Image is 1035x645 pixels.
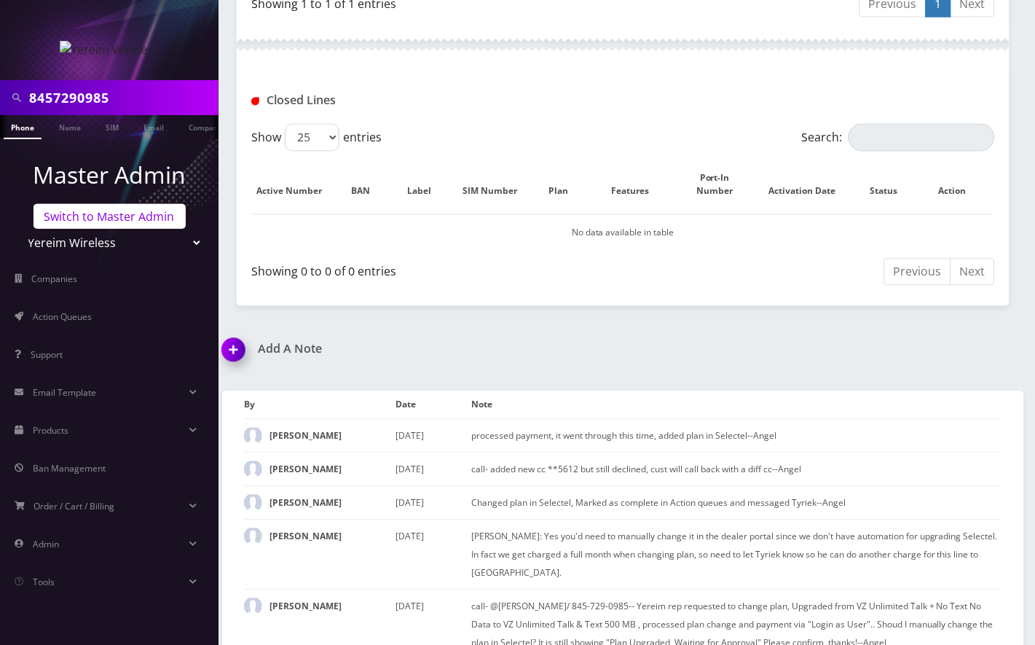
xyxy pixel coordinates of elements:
img: Yereim Wireless [60,41,160,58]
th: Activation Date: activate to sort column ascending [763,157,857,213]
td: call- added new cc **5612 but still declined, cust will call back with a diff cc--Angel [471,453,1002,486]
td: processed payment, it went through this time, added plan in Selectel--Angel [471,420,1002,453]
h1: Closed Lines [251,94,484,108]
td: [DATE] [395,453,471,486]
strong: [PERSON_NAME] [269,497,342,509]
span: Ban Management [33,462,106,474]
th: Port-In Number: activate to sort column ascending [682,157,762,213]
select: Showentries [285,124,339,152]
a: Add A Note [222,343,613,356]
th: SIM Number: activate to sort column ascending [458,157,538,213]
label: Show entries [251,124,382,152]
th: Note [471,391,1002,420]
th: Active Number: activate to sort column descending [253,157,340,213]
td: [DATE] [395,520,471,590]
input: Search: [849,124,995,152]
a: SIM [98,115,126,138]
td: [DATE] [395,420,471,453]
span: Order / Cart / Billing [34,500,115,512]
span: Action Queues [33,310,92,323]
a: Company [181,115,230,138]
a: Email [136,115,171,138]
strong: [PERSON_NAME] [269,464,342,476]
span: Admin [33,538,59,550]
span: Products [33,424,68,437]
label: Search: [802,124,995,152]
th: By [244,391,395,420]
td: [DATE] [395,486,471,520]
th: BAN: activate to sort column ascending [342,157,395,213]
th: Status: activate to sort column ascending [858,157,925,213]
strong: [PERSON_NAME] [269,531,342,543]
a: Phone [4,115,42,139]
td: [PERSON_NAME]: Yes you'd need to manually change it in the dealer portal since we don't have auto... [471,520,1002,590]
input: Search in Company [29,84,215,112]
img: Closed Lines [251,98,259,106]
th: Date [395,391,471,420]
td: No data available in table [253,214,993,251]
span: Email Template [33,386,96,399]
th: Action : activate to sort column ascending [926,157,993,213]
td: Changed plan in Selectel, Marked as complete in Action queues and messaged Tyriek--Angel [471,486,1002,520]
strong: [PERSON_NAME] [269,430,342,442]
a: Next [951,259,995,286]
th: Label: activate to sort column ascending [396,157,457,213]
a: Switch to Master Admin [34,204,186,229]
a: Previous [884,259,951,286]
div: Showing 0 to 0 of 0 entries [251,257,613,281]
span: Companies [32,273,78,285]
span: Support [31,348,63,361]
strong: [PERSON_NAME] [269,601,342,613]
a: Name [52,115,88,138]
th: Plan: activate to sort column ascending [539,157,592,213]
span: Tools [33,576,55,588]
th: Features: activate to sort column ascending [594,157,681,213]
